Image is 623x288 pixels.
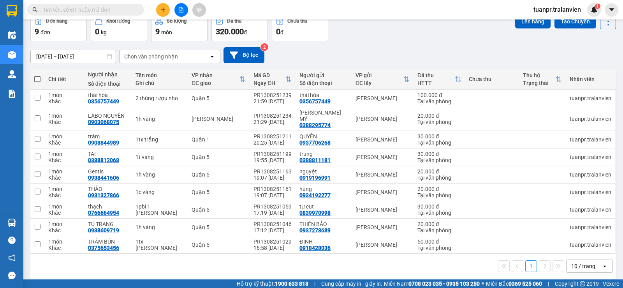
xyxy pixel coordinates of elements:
[192,72,239,78] div: VP nhận
[155,27,160,36] span: 9
[253,92,292,98] div: PR1308251239
[32,7,38,12] span: search
[417,72,455,78] div: Đã thu
[88,221,128,227] div: TÚ TRANG
[48,76,80,82] div: Chi tiết
[321,279,382,288] span: Cung cấp máy in - giấy in:
[299,175,331,181] div: 0919196991
[136,239,184,251] div: 1tx vàng
[174,3,188,17] button: file-add
[523,80,556,86] div: Trạng thái
[253,192,292,198] div: 19:07 [DATE]
[48,157,80,163] div: Khác
[196,7,202,12] span: aim
[355,95,410,101] div: [PERSON_NAME]
[253,98,292,104] div: 21:59 [DATE]
[299,157,331,163] div: 0388811181
[253,239,292,245] div: PR1308251029
[192,116,246,122] div: [PERSON_NAME]
[88,140,119,146] div: 0908844989
[136,80,184,86] div: Ghi chú
[417,175,461,181] div: Tại văn phòng
[253,186,292,192] div: PR1308251161
[192,242,246,248] div: Quận 5
[101,29,107,35] span: kg
[160,7,166,12] span: plus
[299,151,348,157] div: trung
[570,242,611,248] div: tuanpr.tralanvien
[244,29,247,35] span: đ
[48,168,80,175] div: 1 món
[408,281,480,287] strong: 0708 023 035 - 0935 103 250
[253,175,292,181] div: 19:07 [DATE]
[224,47,264,63] button: Bộ lọc
[48,175,80,181] div: Khác
[48,151,80,157] div: 1 món
[8,70,16,78] img: warehouse-icon
[8,237,16,244] span: question-circle
[272,13,328,41] button: Chưa thu0đ
[48,203,80,210] div: 1 món
[276,27,280,36] span: 0
[253,203,292,210] div: PR1308251059
[88,81,128,87] div: Số điện thoại
[48,192,80,198] div: Khác
[192,3,206,17] button: aim
[48,98,80,104] div: Khác
[88,186,128,192] div: THẢO
[253,227,292,233] div: 17:12 [DATE]
[8,31,16,39] img: warehouse-icon
[253,210,292,216] div: 17:19 [DATE]
[548,279,549,288] span: |
[136,154,184,160] div: 1t vàng
[192,207,246,213] div: Quận 5
[580,281,585,286] span: copyright
[355,80,403,86] div: ĐC lấy
[260,43,268,51] sup: 2
[253,133,292,140] div: PR1308251211
[48,186,80,192] div: 1 món
[88,210,119,216] div: 0766664954
[250,69,296,90] th: Toggle SortBy
[570,116,611,122] div: tuanpr.tralanvien
[299,239,348,245] div: ĐỊNH
[88,168,128,175] div: Gentis
[417,119,461,125] div: Tại văn phòng
[299,92,348,98] div: thái hòa
[48,227,80,233] div: Khác
[167,18,187,24] div: Số lượng
[88,98,119,104] div: 0356757449
[88,245,119,251] div: 0375653456
[136,116,184,122] div: 1h vàng
[299,203,348,210] div: tư cụt
[355,242,410,248] div: [PERSON_NAME]
[355,136,410,143] div: [PERSON_NAME]
[299,227,331,233] div: 0937278689
[570,207,611,213] div: tuanpr.tralanvien
[571,262,595,270] div: 10 / trang
[192,224,246,230] div: Quận 5
[48,221,80,227] div: 1 món
[43,5,135,14] input: Tìm tên, số ĐT hoặc mã đơn
[161,29,172,35] span: món
[136,136,184,143] div: 1tx trắng
[35,27,39,36] span: 9
[299,110,348,122] div: NK THIỆN MỸ
[469,76,515,82] div: Chưa thu
[192,95,246,101] div: Quận 5
[527,5,587,14] span: tuanpr.tralanvien
[299,140,331,146] div: 0937706268
[299,186,348,192] div: hùng
[188,69,250,90] th: Toggle SortBy
[384,279,480,288] span: Miền Nam
[509,281,542,287] strong: 0369 525 060
[605,3,618,17] button: caret-down
[227,18,241,24] div: Đã thu
[417,192,461,198] div: Tại văn phòng
[237,279,308,288] span: Hỗ trợ kỹ thuật:
[253,140,292,146] div: 20:25 [DATE]
[88,203,128,210] div: thạch
[596,4,599,9] span: 1
[355,154,410,160] div: [PERSON_NAME]
[602,263,608,269] svg: open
